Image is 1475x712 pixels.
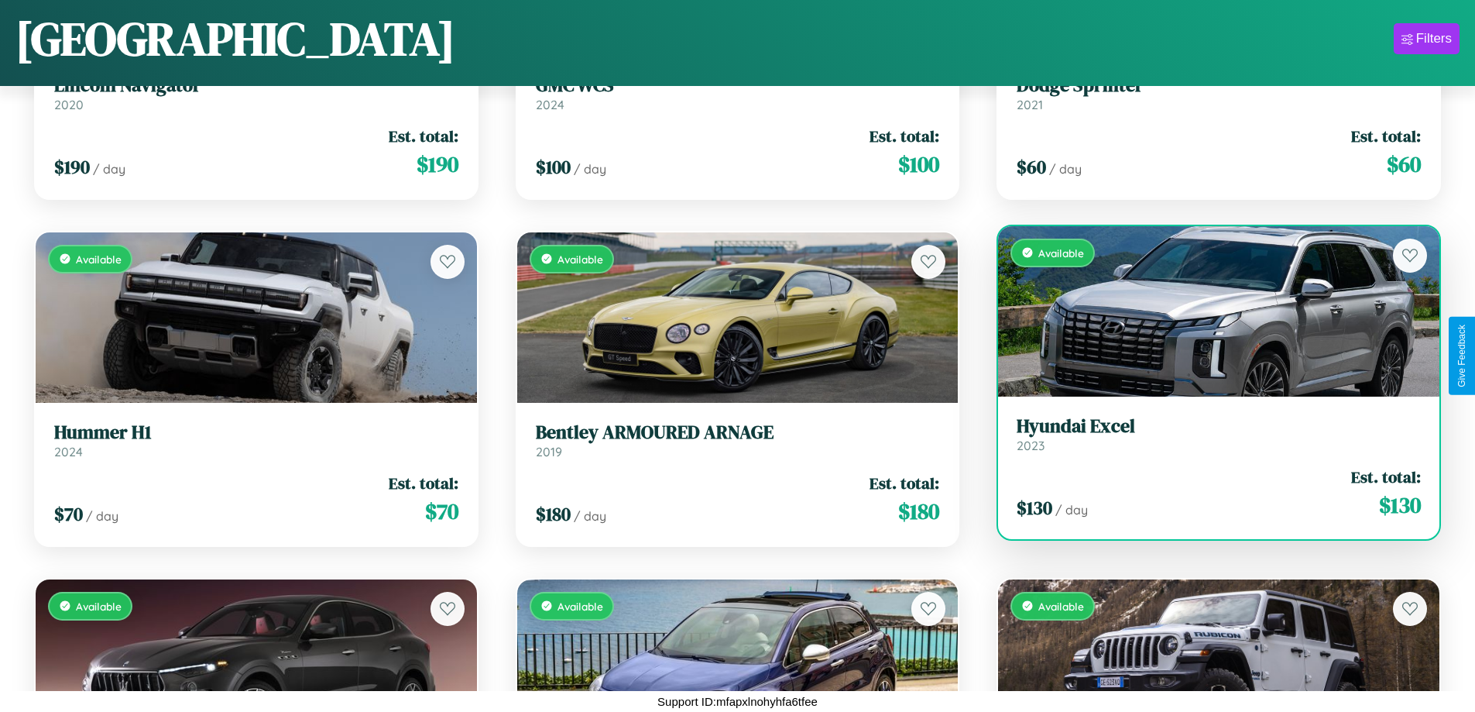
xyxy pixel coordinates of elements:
h3: Bentley ARMOURED ARNAGE [536,421,940,444]
span: / day [574,508,606,524]
div: Give Feedback [1456,325,1467,387]
span: / day [574,161,606,177]
h3: Hummer H1 [54,421,458,444]
span: / day [86,508,118,524]
span: 2024 [536,97,564,112]
span: $ 60 [1387,149,1421,180]
a: Hummer H12024 [54,421,458,459]
span: $ 70 [425,496,458,527]
span: $ 190 [54,154,90,180]
span: 2023 [1017,438,1045,453]
a: Bentley ARMOURED ARNAGE2019 [536,421,940,459]
a: Hyundai Excel2023 [1017,415,1421,453]
span: Est. total: [389,125,458,147]
span: / day [1055,502,1088,518]
span: 2024 [54,444,83,459]
a: Lincoln Navigator2020 [54,74,458,112]
span: Available [1038,246,1084,260]
div: Filters [1416,31,1452,46]
span: 2019 [536,444,562,459]
h3: Dodge Sprinter [1017,74,1421,97]
span: Est. total: [1351,466,1421,488]
span: $ 130 [1379,490,1421,521]
span: $ 70 [54,501,83,527]
a: Dodge Sprinter2021 [1017,74,1421,112]
span: Est. total: [1351,125,1421,147]
span: Available [1038,600,1084,613]
span: Available [557,253,603,266]
span: / day [1049,161,1082,177]
span: $ 180 [536,501,571,527]
span: Available [557,600,603,613]
span: 2020 [54,97,84,112]
span: $ 130 [1017,495,1052,521]
span: / day [93,161,125,177]
span: Est. total: [870,125,939,147]
span: Est. total: [389,472,458,494]
p: Support ID: mfapxlnohyhfa6tfee [657,691,818,712]
a: GMC WCS2024 [536,74,940,112]
span: Available [76,253,122,266]
span: Est. total: [870,472,939,494]
span: $ 60 [1017,154,1046,180]
span: Available [76,600,122,613]
span: $ 100 [898,149,939,180]
span: $ 190 [417,149,458,180]
span: $ 180 [898,496,939,527]
h3: Lincoln Navigator [54,74,458,97]
h1: [GEOGRAPHIC_DATA] [15,7,455,71]
button: Filters [1394,23,1460,54]
h3: Hyundai Excel [1017,415,1421,438]
span: 2021 [1017,97,1043,112]
span: $ 100 [536,154,571,180]
h3: GMC WCS [536,74,940,97]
